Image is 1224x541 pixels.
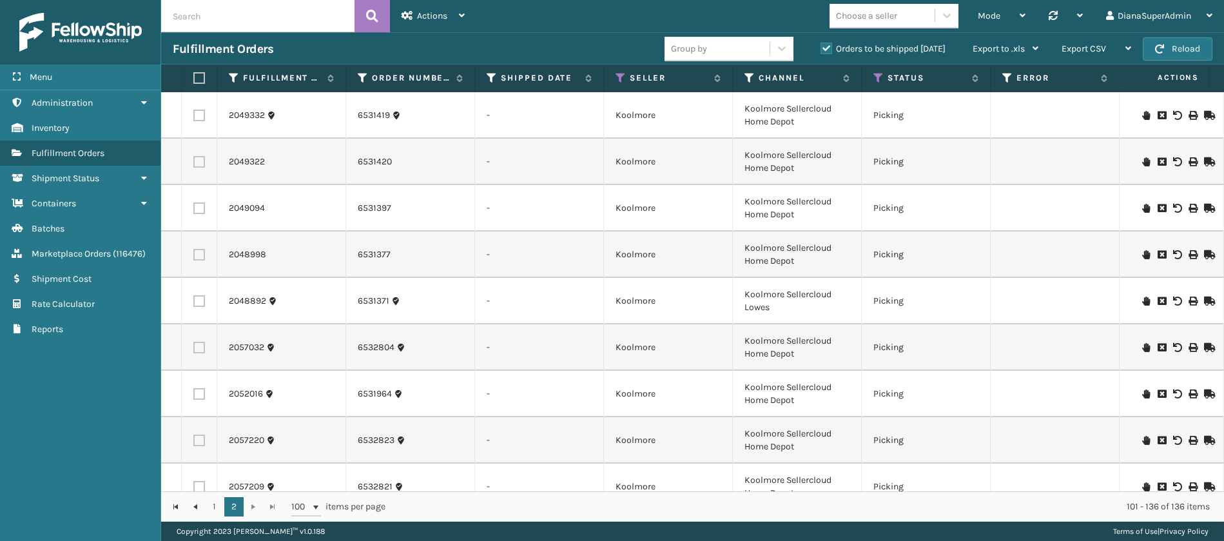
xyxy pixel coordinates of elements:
td: Picking [862,231,991,278]
a: 2049322 [229,155,265,168]
button: Reload [1143,37,1212,61]
div: Choose a seller [836,9,897,23]
i: Mark as Shipped [1204,389,1212,398]
a: 2049094 [229,202,265,215]
i: Print BOL [1189,343,1196,352]
a: 2048998 [229,248,266,261]
span: Containers [32,198,76,209]
span: 100 [291,500,311,513]
div: Group by [671,42,707,55]
i: Print BOL [1189,111,1196,120]
label: Status [888,72,966,84]
td: Koolmore Sellercloud Home Depot [733,464,862,510]
a: 1 [205,497,224,516]
i: Void BOL [1173,343,1181,352]
a: 6531377 [358,248,391,261]
i: Void BOL [1173,297,1181,306]
i: On Hold [1142,204,1150,213]
i: On Hold [1142,157,1150,166]
i: Mark as Shipped [1204,250,1212,259]
i: Mark as Shipped [1204,482,1212,491]
span: Batches [32,223,64,234]
i: Print BOL [1189,389,1196,398]
span: Reports [32,324,63,335]
i: Void BOL [1173,204,1181,213]
a: Go to the first page [166,497,186,516]
i: On Hold [1142,389,1150,398]
span: items per page [291,497,385,516]
a: 2048892 [229,295,266,308]
a: 6532823 [358,434,394,447]
a: 6532804 [358,341,394,354]
td: Koolmore [604,464,733,510]
a: Privacy Policy [1160,527,1209,536]
div: | [1113,522,1209,541]
p: Copyright 2023 [PERSON_NAME]™ v 1.0.188 [177,522,325,541]
span: Administration [32,97,93,108]
a: 2057209 [229,480,264,493]
label: Seller [630,72,708,84]
i: Void BOL [1173,111,1181,120]
img: logo [19,13,142,52]
i: On Hold [1142,250,1150,259]
i: Cancel Fulfillment Order [1158,157,1165,166]
i: On Hold [1142,436,1150,445]
i: Mark as Shipped [1204,436,1212,445]
span: Menu [30,72,52,83]
td: Koolmore [604,278,733,324]
span: Export to .xls [973,43,1025,54]
span: Shipment Status [32,173,99,184]
a: 2057032 [229,341,264,354]
i: Print BOL [1189,250,1196,259]
i: On Hold [1142,111,1150,120]
h3: Fulfillment Orders [173,41,273,57]
i: Mark as Shipped [1204,111,1212,120]
span: ( 116476 ) [113,248,146,259]
i: Cancel Fulfillment Order [1158,204,1165,213]
span: Actions [417,10,447,21]
td: Picking [862,371,991,417]
i: Cancel Fulfillment Order [1158,482,1165,491]
i: Print BOL [1189,436,1196,445]
a: 6531371 [358,295,389,308]
i: Void BOL [1173,389,1181,398]
td: Picking [862,417,991,464]
td: - [475,92,604,139]
span: Go to the previous page [190,502,200,512]
td: - [475,185,604,231]
a: 2049332 [229,109,265,122]
a: Terms of Use [1113,527,1158,536]
i: On Hold [1142,343,1150,352]
td: Koolmore Sellercloud Home Depot [733,324,862,371]
td: Koolmore [604,371,733,417]
i: On Hold [1142,482,1150,491]
span: Mode [978,10,1000,21]
td: Koolmore Sellercloud Home Depot [733,371,862,417]
a: 6531397 [358,202,391,215]
i: Cancel Fulfillment Order [1158,297,1165,306]
span: Fulfillment Orders [32,148,104,159]
i: Print BOL [1189,482,1196,491]
div: 101 - 136 of 136 items [403,500,1210,513]
td: Koolmore [604,417,733,464]
td: Picking [862,139,991,185]
i: Cancel Fulfillment Order [1158,343,1165,352]
i: Print BOL [1189,157,1196,166]
i: Cancel Fulfillment Order [1158,250,1165,259]
span: Shipment Cost [32,273,92,284]
i: Cancel Fulfillment Order [1158,389,1165,398]
i: On Hold [1142,297,1150,306]
td: Picking [862,324,991,371]
a: 2057220 [229,434,264,447]
td: Koolmore Sellercloud Home Depot [733,139,862,185]
i: Print BOL [1189,297,1196,306]
i: Mark as Shipped [1204,297,1212,306]
a: 6532821 [358,480,393,493]
a: Go to the previous page [186,497,205,516]
td: Koolmore [604,231,733,278]
td: Picking [862,185,991,231]
td: Koolmore [604,185,733,231]
label: Shipped Date [501,72,579,84]
td: Koolmore Sellercloud Home Depot [733,92,862,139]
label: Order Number [372,72,450,84]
